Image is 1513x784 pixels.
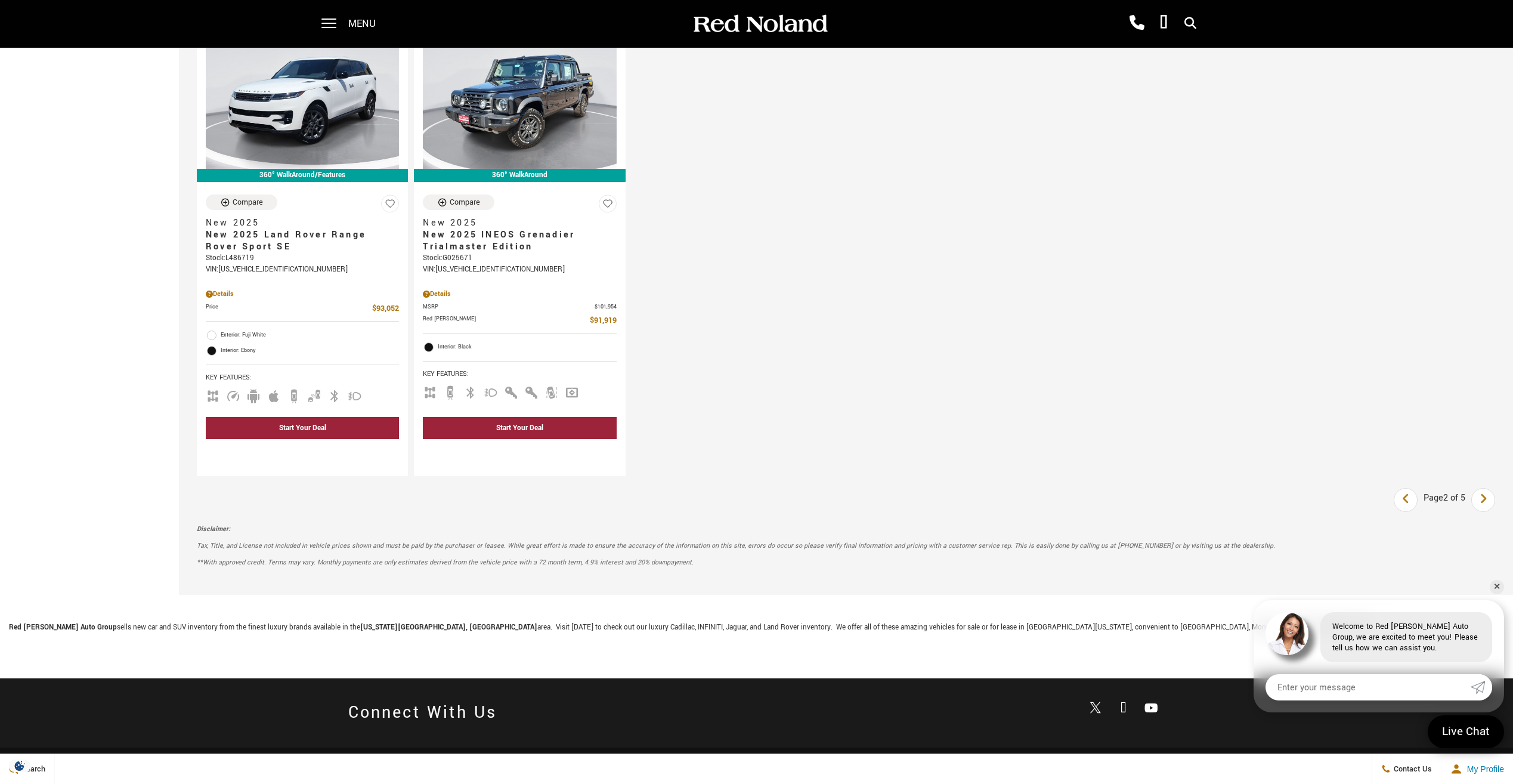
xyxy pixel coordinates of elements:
img: 2025 Land Rover Range Rover Sport SE [206,23,399,168]
span: Key Features : [423,368,616,381]
span: MSRP [423,303,594,311]
button: Compare Vehicle [423,195,494,210]
a: Red [PERSON_NAME] $91,919 [423,314,616,327]
div: VIN: [US_VEHICLE_IDENTIFICATION_NUMBER] [423,264,616,275]
span: Fog Lights [348,390,362,399]
span: Blind Spot Monitor [307,390,321,399]
button: Save Vehicle [381,195,399,218]
h2: Connect With Us [348,696,497,730]
span: Apple Car-Play [267,390,281,399]
span: Navigation Sys [565,387,579,396]
a: New 2025New 2025 Land Rover Range Rover Sport SE [206,217,399,253]
span: Exterior: Fuji White [221,329,399,341]
span: AWD [423,387,437,396]
a: MSRP $101,954 [423,303,616,311]
span: $93,052 [372,303,399,315]
a: Open Twitter in a new window [1084,697,1107,721]
div: Start Your Deal [206,417,399,439]
div: 360° WalkAround [414,169,625,182]
div: Start Your Deal [496,423,543,433]
strong: [US_STATE][GEOGRAPHIC_DATA], [GEOGRAPHIC_DATA] [360,622,537,632]
span: New 2025 INEOS Grenadier Trialmaster Edition [423,229,607,253]
p: Tax, Title, and License not included in vehicle prices shown and must be paid by the purchaser or... [197,541,1495,551]
img: Opt-Out Icon [6,760,33,772]
a: New 2025New 2025 INEOS Grenadier Trialmaster Edition [423,217,616,253]
a: previous page [1393,489,1419,511]
img: 2025 INEOS Grenadier Trialmaster Edition [423,23,616,168]
input: Enter your message [1266,674,1471,700]
section: Click to Open Cookie Consent Modal [6,760,33,772]
a: Open Facebook in a new window [1112,696,1135,720]
span: Interior: Ebony [221,345,399,357]
button: Open user profile menu [1441,754,1513,784]
span: Contact Us [1391,764,1432,774]
span: Interior: Black [438,341,616,353]
span: Live Chat [1436,724,1496,740]
div: Stock : L486719 [206,253,399,264]
img: Agent profile photo [1266,612,1308,655]
span: Android Auto [246,390,261,399]
span: Backup Camera [287,390,301,399]
span: Bluetooth [463,387,478,396]
span: New 2025 [423,217,607,229]
p: **With approved credit. Terms may vary. Monthly payments are only estimates derived from the vehi... [197,557,1495,568]
strong: Disclaimer: [197,524,230,533]
a: Submit [1471,674,1492,700]
strong: Red [PERSON_NAME] Auto Group [9,622,117,632]
div: Stock : G025671 [423,253,616,264]
a: Open Youtube-play in a new window [1140,696,1164,720]
span: Red [PERSON_NAME] [423,314,589,327]
a: Live Chat [1428,715,1504,748]
div: Pricing Details - New 2025 INEOS Grenadier Trialmaster Edition With Navigation & 4WD [423,289,616,300]
p: sells new car and SUV inventory from the finest luxury brands available in the area. Visit [DATE]... [9,621,1504,634]
span: Interior Accents [504,387,518,396]
a: next page [1471,489,1496,511]
span: Adaptive Cruise Control [226,390,240,399]
img: Red Noland Auto Group [691,14,828,35]
div: Welcome to Red [PERSON_NAME] Auto Group, we are excited to meet you! Please tell us how we can as... [1320,612,1492,662]
div: undefined - New 2025 INEOS Grenadier Trialmaster Edition With Navigation & 4WD [423,442,616,464]
span: Backup Camera [443,387,457,396]
div: Compare [233,197,263,208]
div: Start Your Deal [279,423,326,433]
div: Compare [450,197,480,208]
div: VIN: [US_VEHICLE_IDENTIFICATION_NUMBER] [206,264,399,275]
div: Start Your Deal [423,417,616,439]
div: Page 2 of 5 [1418,488,1471,512]
span: Bluetooth [327,390,342,399]
span: Keyless Entry [524,387,539,396]
span: AWD [206,390,220,399]
span: Key Features : [206,371,399,384]
span: $91,919 [590,314,617,327]
span: $101,954 [595,303,617,311]
div: 360° WalkAround/Features [197,169,408,182]
a: Price $93,052 [206,303,399,315]
div: undefined - New 2025 Land Rover Range Rover Sport SE With Navigation & AWD [206,442,399,464]
span: Fog Lights [484,387,498,396]
span: Price [206,303,372,315]
span: New 2025 [206,217,390,229]
button: Save Vehicle [599,195,617,218]
span: My Profile [1462,764,1504,774]
div: Pricing Details - New 2025 Land Rover Range Rover Sport SE With Navigation & AWD [206,289,399,300]
span: Lane Warning [544,387,559,396]
button: Compare Vehicle [206,195,277,210]
span: New 2025 Land Rover Range Rover Sport SE [206,229,390,253]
